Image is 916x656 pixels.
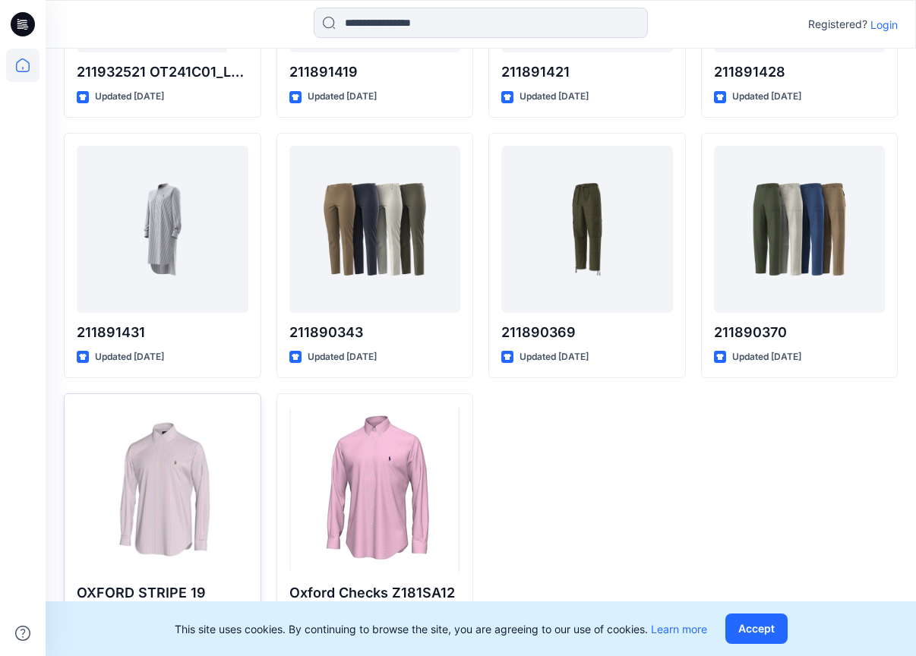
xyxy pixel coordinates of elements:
[714,146,886,313] a: 211890370
[95,349,164,365] p: Updated [DATE]
[77,61,248,83] p: 211932521 OT241C01_LS CRLTE ST
[501,322,673,343] p: 211890369
[501,61,673,83] p: 211891421
[289,61,461,83] p: 211891419
[95,89,164,105] p: Updated [DATE]
[732,89,801,105] p: Updated [DATE]
[714,322,886,343] p: 211890370
[175,621,707,637] p: This site uses cookies. By continuing to browse the site, you are agreeing to our use of cookies.
[308,349,377,365] p: Updated [DATE]
[77,406,248,573] a: OXFORD STRIPE 19
[870,17,898,33] p: Login
[732,349,801,365] p: Updated [DATE]
[725,613,788,644] button: Accept
[77,582,248,604] p: OXFORD STRIPE 19
[289,406,461,573] a: Oxford Checks Z181SA12
[714,61,886,83] p: 211891428
[289,146,461,313] a: 211890343
[289,322,461,343] p: 211890343
[520,349,589,365] p: Updated [DATE]
[808,15,867,33] p: Registered?
[308,89,377,105] p: Updated [DATE]
[520,89,589,105] p: Updated [DATE]
[77,146,248,313] a: 211891431
[651,623,707,635] a: Learn more
[289,582,461,604] p: Oxford Checks Z181SA12
[77,322,248,343] p: 211891431
[501,146,673,313] a: 211890369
